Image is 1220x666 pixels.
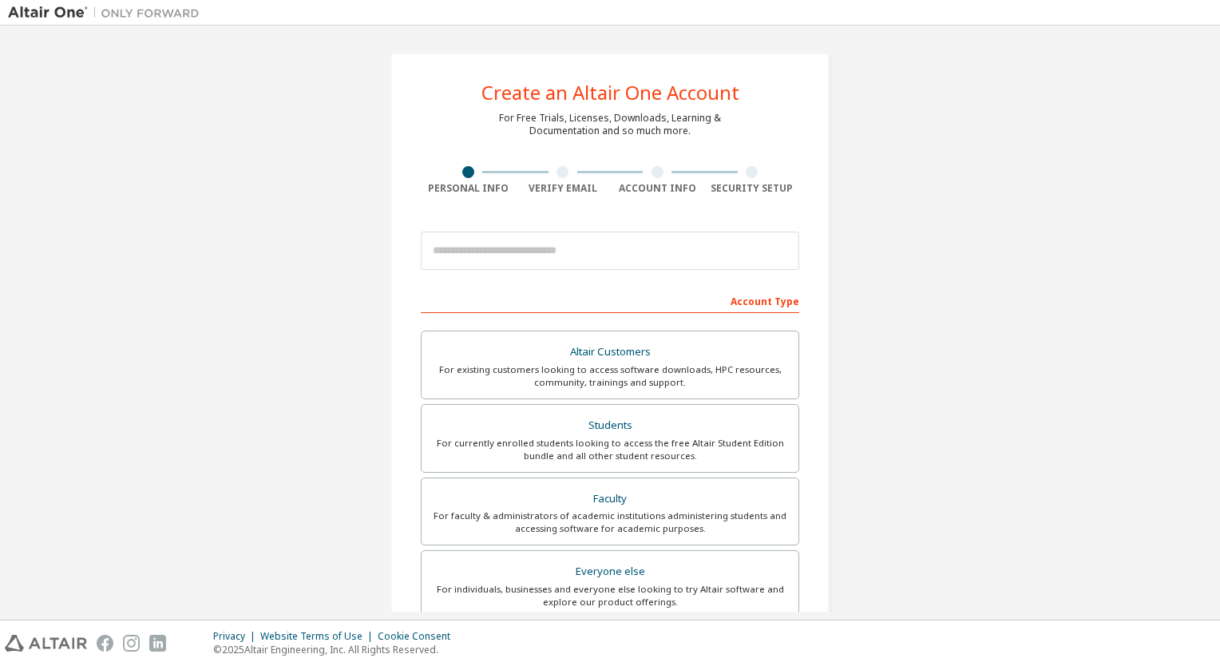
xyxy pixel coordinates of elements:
[431,583,789,609] div: For individuals, businesses and everyone else looking to try Altair software and explore our prod...
[431,414,789,437] div: Students
[705,182,800,195] div: Security Setup
[213,630,260,643] div: Privacy
[431,437,789,462] div: For currently enrolled students looking to access the free Altair Student Edition bundle and all ...
[260,630,378,643] div: Website Terms of Use
[516,182,611,195] div: Verify Email
[610,182,705,195] div: Account Info
[431,363,789,389] div: For existing customers looking to access software downloads, HPC resources, community, trainings ...
[123,635,140,652] img: instagram.svg
[431,561,789,583] div: Everyone else
[421,287,799,313] div: Account Type
[481,83,739,102] div: Create an Altair One Account
[8,5,208,21] img: Altair One
[213,643,460,656] p: © 2025 Altair Engineering, Inc. All Rights Reserved.
[431,341,789,363] div: Altair Customers
[431,488,789,510] div: Faculty
[499,112,721,137] div: For Free Trials, Licenses, Downloads, Learning & Documentation and so much more.
[5,635,87,652] img: altair_logo.svg
[149,635,166,652] img: linkedin.svg
[378,630,460,643] div: Cookie Consent
[421,182,516,195] div: Personal Info
[97,635,113,652] img: facebook.svg
[431,509,789,535] div: For faculty & administrators of academic institutions administering students and accessing softwa...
